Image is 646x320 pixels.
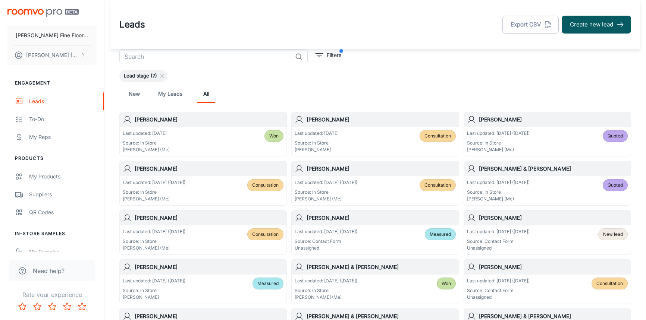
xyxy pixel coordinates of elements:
[464,161,631,206] a: [PERSON_NAME] & [PERSON_NAME]Last updated: [DATE] ([DATE])Source: In Store[PERSON_NAME] (Me)Quoted
[119,210,287,255] a: [PERSON_NAME]Last updated: [DATE] ([DATE])Source: In Store[PERSON_NAME] (Me)Consultation
[295,130,339,137] p: Last updated: [DATE]
[119,112,287,156] a: [PERSON_NAME]Last updated: [DATE]Source: In Store[PERSON_NAME] (Me)Won
[45,299,60,314] button: Rate 3 star
[479,115,628,124] h6: [PERSON_NAME]
[75,299,90,314] button: Rate 5 star
[123,238,185,245] p: Source: In Store
[6,290,98,299] p: Rate your experience
[467,245,530,251] p: Unassigned
[123,294,185,301] p: [PERSON_NAME]
[16,31,88,39] p: [PERSON_NAME] Fine Floors, Inc
[119,161,287,206] a: [PERSON_NAME]Last updated: [DATE] ([DATE])Source: In Store[PERSON_NAME] (Me)Consultation
[123,140,170,146] p: Source: In Store
[125,85,143,103] a: New
[26,51,79,59] p: [PERSON_NAME] [PERSON_NAME]
[123,278,185,284] p: Last updated: [DATE] ([DATE])
[291,112,459,156] a: [PERSON_NAME]Last updated: [DATE]Source: In Store[PERSON_NAME]Consultation
[295,228,357,235] p: Last updated: [DATE] ([DATE])
[119,70,167,82] div: Lead stage (7)
[295,196,357,202] p: [PERSON_NAME] (Me)
[596,280,623,287] span: Consultation
[33,266,65,275] span: Need help?
[123,245,185,251] p: [PERSON_NAME] (Me)
[479,214,628,222] h6: [PERSON_NAME]
[7,26,97,45] button: [PERSON_NAME] Fine Floors, Inc
[60,299,75,314] button: Rate 4 star
[29,208,97,216] div: QR Codes
[464,259,631,304] a: [PERSON_NAME]Last updated: [DATE] ([DATE])Source: Contact FormUnassignedConsultation
[467,196,530,202] p: [PERSON_NAME] (Me)
[424,133,451,139] span: Consultation
[464,210,631,255] a: [PERSON_NAME]Last updated: [DATE] ([DATE])Source: Contact FormUnassignedNew lead
[327,51,341,59] p: Filters
[291,210,459,255] a: [PERSON_NAME]Last updated: [DATE] ([DATE])Source: Contact FormUnassignedMeasured
[295,245,357,251] p: Unassigned
[269,133,279,139] span: Won
[119,259,287,304] a: [PERSON_NAME]Last updated: [DATE] ([DATE])Source: In Store[PERSON_NAME]Measured
[307,214,455,222] h6: [PERSON_NAME]
[291,259,459,304] a: [PERSON_NAME] & [PERSON_NAME]Last updated: [DATE] ([DATE])Source: In Store[PERSON_NAME] (Me)Won
[29,97,97,105] div: Leads
[123,189,185,196] p: Source: In Store
[295,238,357,245] p: Source: Contact Form
[29,248,97,256] div: My Samples
[295,278,357,284] p: Last updated: [DATE] ([DATE])
[467,140,530,146] p: Source: In Store
[295,179,357,186] p: Last updated: [DATE] ([DATE])
[467,287,530,294] p: Source: Contact Form
[30,299,45,314] button: Rate 2 star
[467,130,530,137] p: Last updated: [DATE] ([DATE])
[252,182,279,188] span: Consultation
[295,287,357,294] p: Source: In Store
[307,263,455,271] h6: [PERSON_NAME] & [PERSON_NAME]
[197,85,215,103] a: All
[15,299,30,314] button: Rate 1 star
[135,263,283,271] h6: [PERSON_NAME]
[295,294,357,301] p: [PERSON_NAME] (Me)
[135,214,283,222] h6: [PERSON_NAME]
[123,196,185,202] p: [PERSON_NAME] (Me)
[29,133,97,141] div: My Reps
[307,115,455,124] h6: [PERSON_NAME]
[123,228,185,235] p: Last updated: [DATE] ([DATE])
[467,189,530,196] p: Source: In Store
[464,112,631,156] a: [PERSON_NAME]Last updated: [DATE] ([DATE])Source: In Store[PERSON_NAME] (Me)Quoted
[295,189,357,196] p: Source: In Store
[467,278,530,284] p: Last updated: [DATE] ([DATE])
[135,115,283,124] h6: [PERSON_NAME]
[603,231,623,238] span: New lead
[562,16,631,34] button: Create new lead
[252,231,279,238] span: Consultation
[467,228,530,235] p: Last updated: [DATE] ([DATE])
[135,165,283,173] h6: [PERSON_NAME]
[467,238,530,245] p: Source: Contact Form
[7,45,97,65] button: [PERSON_NAME] [PERSON_NAME]
[314,49,343,61] button: filter
[123,179,185,186] p: Last updated: [DATE] ([DATE])
[295,140,339,146] p: Source: In Store
[123,287,185,294] p: Source: In Store
[307,165,455,173] h6: [PERSON_NAME]
[430,231,451,238] span: Measured
[29,190,97,199] div: Suppliers
[608,182,623,188] span: Quoted
[479,263,628,271] h6: [PERSON_NAME]
[158,85,182,103] a: My Leads
[7,9,79,17] img: Roomvo PRO Beta
[295,146,339,153] p: [PERSON_NAME]
[479,165,628,173] h6: [PERSON_NAME] & [PERSON_NAME]
[119,18,145,31] h1: Leads
[119,72,161,80] span: Lead stage (7)
[119,49,292,64] input: Search
[257,280,279,287] span: Measured
[467,294,530,301] p: Unassigned
[29,172,97,181] div: My Products
[123,146,170,153] p: [PERSON_NAME] (Me)
[123,130,170,137] p: Last updated: [DATE]
[291,161,459,206] a: [PERSON_NAME]Last updated: [DATE] ([DATE])Source: In Store[PERSON_NAME] (Me)Consultation
[467,146,530,153] p: [PERSON_NAME] (Me)
[467,179,530,186] p: Last updated: [DATE] ([DATE])
[424,182,451,188] span: Consultation
[608,133,623,139] span: Quoted
[442,280,451,287] span: Won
